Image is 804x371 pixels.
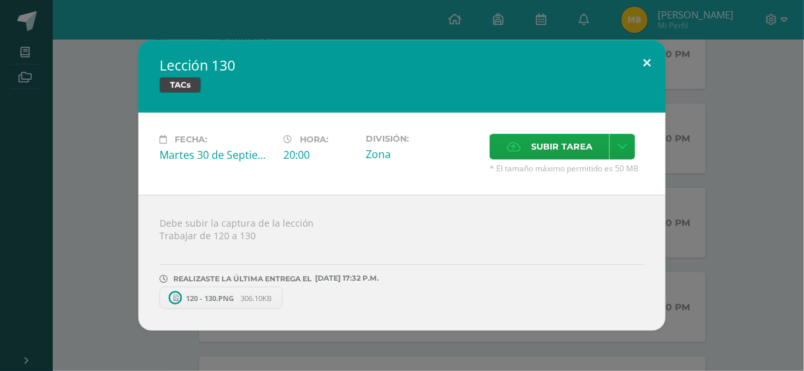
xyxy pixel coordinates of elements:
[490,163,645,174] span: * El tamaño máximo permitido es 50 MB
[312,278,379,279] span: [DATE] 17:32 P.M.
[366,134,479,144] label: División:
[173,274,312,283] span: REALIZASTE LA ÚLTIMA ENTREGA EL
[159,148,273,162] div: Martes 30 de Septiembre
[138,195,666,331] div: Debe subir la captura de la lección Trabajar de 120 a 130
[366,147,479,161] div: Zona
[628,40,666,85] button: Close (Esc)
[531,134,592,159] span: Subir tarea
[159,287,283,309] a: 120 - 130.PNG 306.10KB
[300,134,328,144] span: Hora:
[159,77,201,93] span: TACs
[175,134,207,144] span: Fecha:
[283,148,355,162] div: 20:00
[241,293,272,303] span: 306.10KB
[159,56,645,74] h2: Lección 130
[180,293,241,303] span: 120 - 130.PNG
